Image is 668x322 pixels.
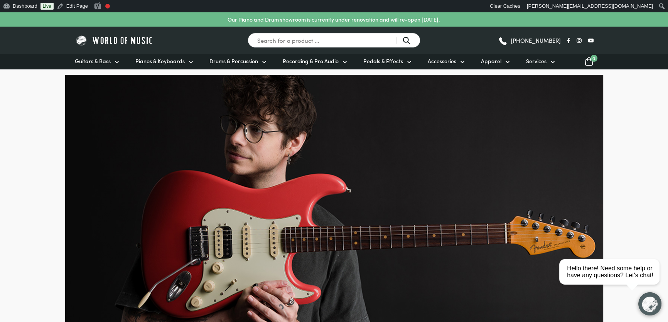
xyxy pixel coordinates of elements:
[363,57,403,65] span: Pedals & Effects
[526,57,547,65] span: Services
[75,34,154,46] img: World of Music
[481,57,501,65] span: Apparel
[248,33,420,48] input: Search for a product ...
[40,3,54,10] a: Live
[283,57,339,65] span: Recording & Pro Audio
[511,37,561,43] span: [PHONE_NUMBER]
[590,55,597,62] span: 0
[105,4,110,8] div: Needs improvement
[556,237,668,322] iframe: Chat with our support team
[498,35,561,46] a: [PHONE_NUMBER]
[75,57,111,65] span: Guitars & Bass
[135,57,185,65] span: Pianos & Keyboards
[428,57,456,65] span: Accessories
[209,57,258,65] span: Drums & Percussion
[228,15,440,24] p: Our Piano and Drum showroom is currently under renovation and will re-open [DATE].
